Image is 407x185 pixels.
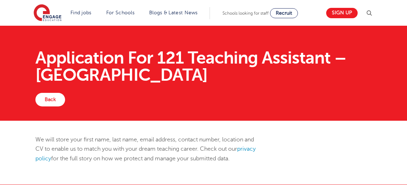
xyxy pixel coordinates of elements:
a: Blogs & Latest News [149,10,198,15]
img: Engage Education [34,4,62,22]
a: Find jobs [70,10,92,15]
p: We will store your first name, last name, email address, contact number, location and CV to enabl... [35,135,256,163]
a: Back [35,93,65,106]
a: Sign up [326,8,358,18]
span: Schools looking for staff [222,11,269,16]
a: privacy policy [35,146,256,161]
h1: Application For 121 Teaching Assistant – [GEOGRAPHIC_DATA] [35,49,372,84]
a: Recruit [270,8,298,18]
span: Recruit [276,10,292,16]
a: For Schools [106,10,134,15]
